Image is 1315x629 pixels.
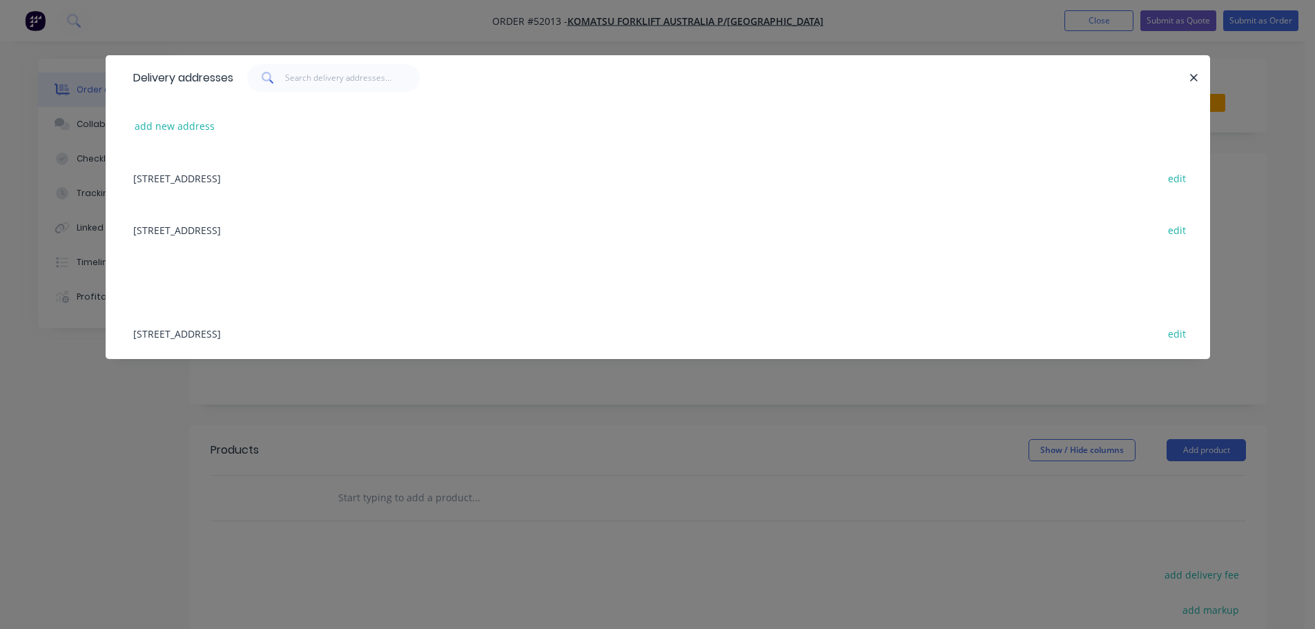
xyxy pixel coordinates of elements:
div: [STREET_ADDRESS] [126,204,1189,255]
div: [STREET_ADDRESS] [126,307,1189,359]
button: edit [1161,220,1194,239]
input: Search delivery addresses... [285,64,420,92]
div: [STREET_ADDRESS] [126,152,1189,204]
div: Delivery addresses [126,56,233,100]
button: add new address [128,117,222,135]
button: edit [1161,324,1194,342]
button: edit [1161,168,1194,187]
